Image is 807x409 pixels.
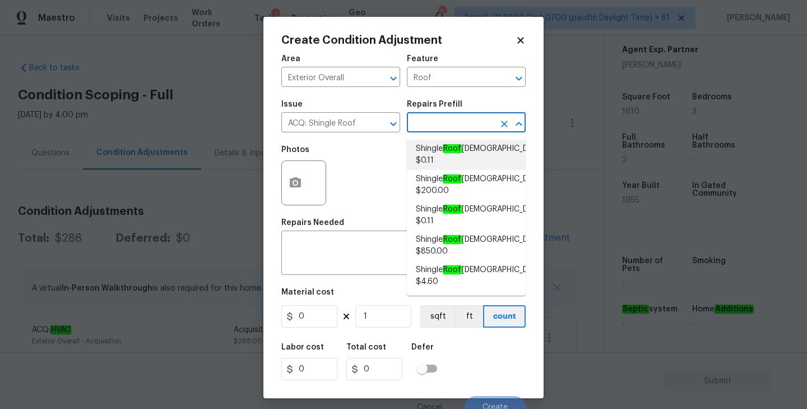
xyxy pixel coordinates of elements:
span: Shingle [DEMOGRAPHIC_DATA] $4.60 [416,264,544,288]
em: Roof [443,174,462,183]
h5: Total cost [346,343,386,351]
em: Roof [443,265,462,274]
em: Roof [443,205,462,214]
h5: Photos [281,146,309,154]
button: Close [511,116,527,132]
h5: Defer [411,343,434,351]
h5: Material cost [281,288,334,296]
em: Roof [443,235,462,244]
h5: Labor cost [281,343,324,351]
h5: Repairs Prefill [407,100,462,108]
button: Open [511,71,527,86]
h5: Feature [407,55,438,63]
span: Shingle [DEMOGRAPHIC_DATA] $850.00 [416,234,544,258]
h2: Create Condition Adjustment [281,35,516,46]
em: Roof [443,144,462,153]
button: Clear [497,116,512,132]
span: Shingle [DEMOGRAPHIC_DATA] $200.00 [416,173,544,197]
button: ft [455,305,483,328]
button: sqft [420,305,455,328]
button: Open [386,116,401,132]
h5: Area [281,55,300,63]
button: Open [386,71,401,86]
h5: Issue [281,100,303,108]
button: count [483,305,526,328]
h5: Repairs Needed [281,219,344,227]
span: Shingle [DEMOGRAPHIC_DATA] $0.11 [416,143,544,167]
span: Shingle [DEMOGRAPHIC_DATA] $0.11 [416,204,544,227]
